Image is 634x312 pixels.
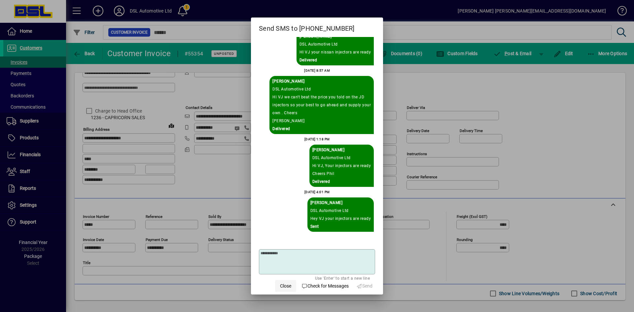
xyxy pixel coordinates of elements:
button: Close [275,280,296,292]
div: [DATE] 1:18 PM [304,135,330,143]
span: Check for Messages [301,283,349,290]
h2: Send SMS to [PHONE_NUMBER] [251,17,383,37]
div: Delivered [299,56,371,64]
button: Check for Messages [299,280,351,292]
div: [DATE] 4:01 PM [304,188,330,196]
div: DSL Automotive Ltd HI VJ your nissan injectors are ready [299,40,371,56]
div: DSL Automotive Ltd Hi VJ we can't beat the price you told on the JD injectors so your best to go ... [272,85,371,125]
div: DSL Automotive Ltd Hi VJ, Your injectors are ready Cheers Phil [312,154,371,178]
div: [DATE] 8:57 AM [304,67,330,75]
div: Delivered [312,178,371,186]
span: Close [280,283,291,290]
div: Delivered [272,125,371,133]
div: Sent By [312,146,371,154]
mat-hint: Use 'Enter' to start a new line [315,274,370,282]
div: Sent By [272,77,371,85]
div: Sent [310,223,371,230]
div: Sent By [310,199,371,207]
div: DSL Automotive Ltd Hey VJ your injectors are ready [310,207,371,223]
